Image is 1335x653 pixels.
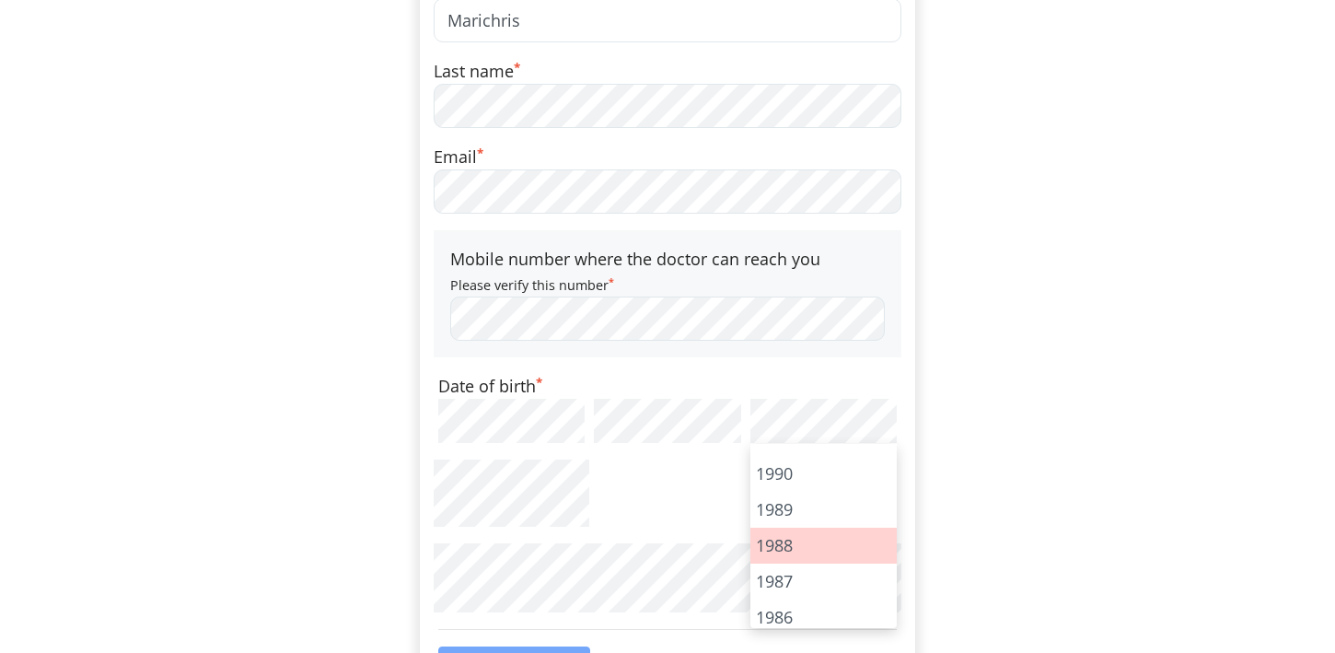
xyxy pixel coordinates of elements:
li: 1987 [750,564,897,600]
li: 1990 [750,456,897,492]
li: 1988 [750,528,897,564]
label: Email [434,145,483,169]
li: 1989 [750,492,897,528]
label: Mobile number where the doctor can reach you [450,247,820,297]
small: Please verify this number [450,276,614,294]
li: 1986 [750,600,897,636]
label: Last name [434,59,520,84]
label: Date of birth [438,374,542,399]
